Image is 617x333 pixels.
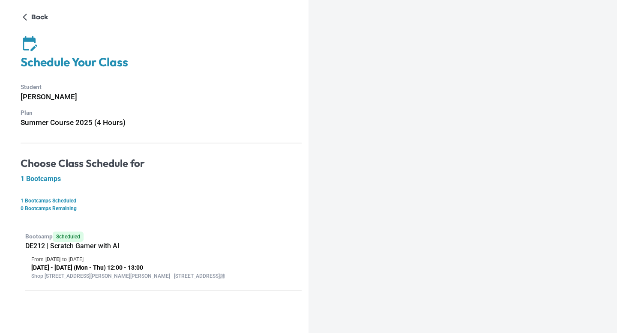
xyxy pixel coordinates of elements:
[21,83,302,92] p: Student
[25,242,302,250] h5: DE212 | Scratch Gamer with AI
[45,256,60,263] p: [DATE]
[21,108,302,117] p: Plan
[21,157,302,170] h4: Choose Class Schedule for
[31,12,48,22] p: Back
[31,263,296,272] p: [DATE] - [DATE] (Mon - Thu) 12:00 - 13:00
[31,256,44,263] p: From
[53,232,84,242] span: Scheduled
[21,10,52,24] button: Back
[21,175,302,183] h5: 1 Bootcamps
[25,232,302,242] p: Bootcamp
[69,256,84,263] p: [DATE]
[21,55,302,70] h4: Schedule Your Class
[21,91,302,103] h6: [PERSON_NAME]
[21,197,302,205] p: 1 Bootcamps Scheduled
[62,256,67,263] p: to
[21,205,302,212] p: 0 Bootcamps Remaining
[31,272,296,280] p: Shop [STREET_ADDRESS][PERSON_NAME][PERSON_NAME] | [STREET_ADDRESS]舖
[21,117,302,128] h6: Summer Course 2025 (4 Hours)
